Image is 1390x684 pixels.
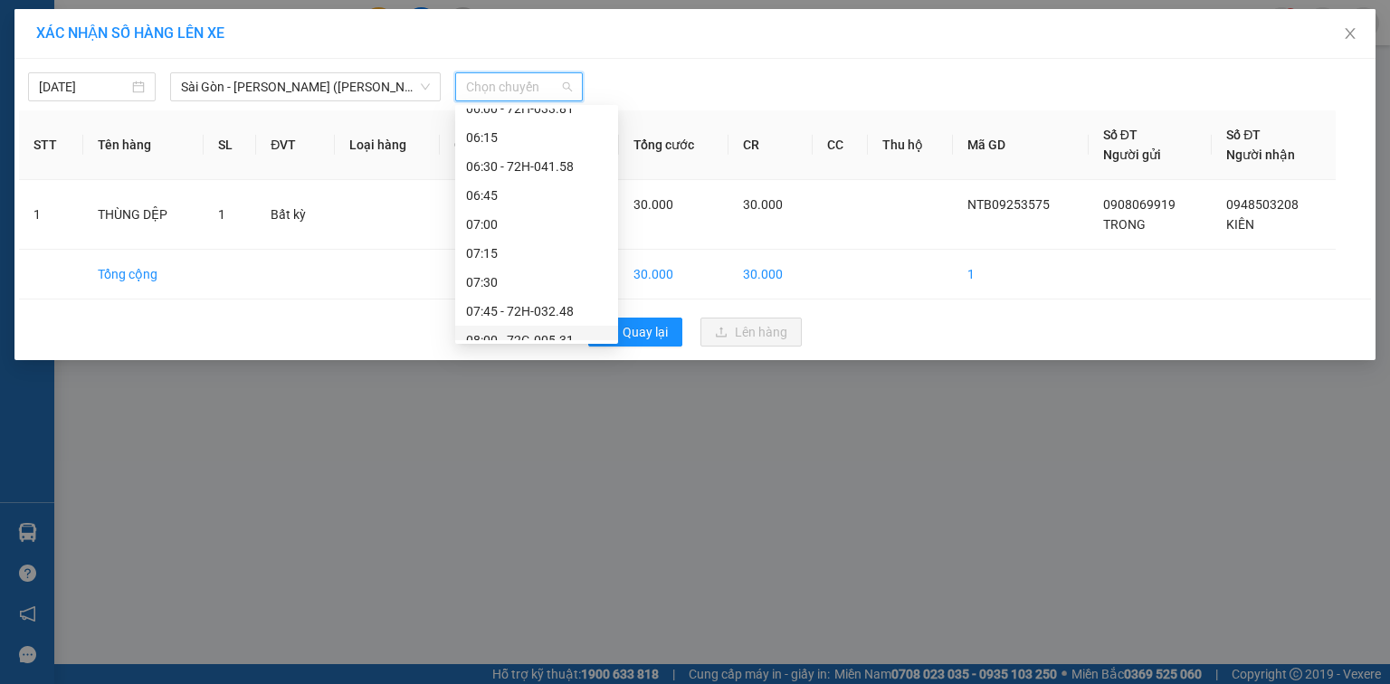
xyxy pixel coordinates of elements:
[1103,128,1138,142] span: Số ĐT
[420,81,431,92] span: down
[256,180,335,250] td: Bất kỳ
[466,330,607,350] div: 08:00 - 72G-005.31
[466,214,607,234] div: 07:00
[204,110,257,180] th: SL
[728,110,813,180] th: CR
[218,207,225,222] span: 1
[868,110,953,180] th: Thu hộ
[700,318,802,347] button: uploadLên hàng
[743,197,783,212] span: 30.000
[953,250,1089,299] td: 1
[466,301,607,321] div: 07:45 - 72H-032.48
[466,73,572,100] span: Chọn chuyến
[813,110,868,180] th: CC
[39,77,129,97] input: 13/09/2025
[181,73,430,100] span: Sài Gòn - Vũng Tàu (Hàng Hoá)
[335,110,440,180] th: Loại hàng
[967,197,1050,212] span: NTB09253575
[623,322,668,342] span: Quay lại
[466,243,607,263] div: 07:15
[83,180,204,250] td: THÙNG DỆP
[83,110,204,180] th: Tên hàng
[1103,217,1146,232] span: TRONG
[466,99,607,119] div: 06:00 - 72H-033.81
[440,110,528,180] th: Ghi chú
[728,250,813,299] td: 30.000
[633,197,673,212] span: 30.000
[1226,128,1261,142] span: Số ĐT
[1226,217,1254,232] span: KIÊN
[466,185,607,205] div: 06:45
[256,110,335,180] th: ĐVT
[953,110,1089,180] th: Mã GD
[83,250,204,299] td: Tổng cộng
[466,157,607,176] div: 06:30 - 72H-041.58
[1325,9,1376,60] button: Close
[466,128,607,147] div: 06:15
[619,110,728,180] th: Tổng cước
[1103,147,1161,162] span: Người gửi
[1103,197,1176,212] span: 0908069919
[1226,147,1295,162] span: Người nhận
[19,110,83,180] th: STT
[466,272,607,292] div: 07:30
[588,318,682,347] button: rollbackQuay lại
[1343,26,1357,41] span: close
[19,180,83,250] td: 1
[619,250,728,299] td: 30.000
[1226,197,1299,212] span: 0948503208
[36,24,224,42] span: XÁC NHẬN SỐ HÀNG LÊN XE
